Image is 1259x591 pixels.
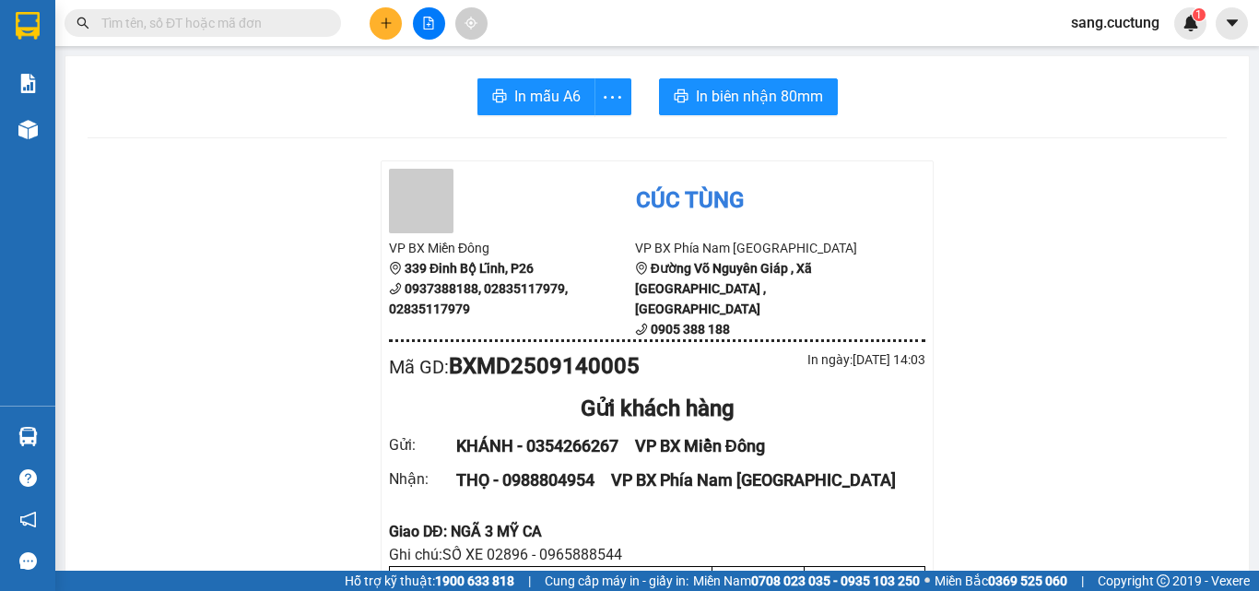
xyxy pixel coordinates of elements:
[635,261,812,316] b: Đường Võ Nguyên Giáp , Xã [GEOGRAPHIC_DATA] , [GEOGRAPHIC_DATA]
[1081,571,1084,591] span: |
[477,78,595,115] button: printerIn mẫu A6
[1193,8,1206,21] sup: 1
[651,322,730,337] b: 0905 388 188
[76,17,89,30] span: search
[345,571,514,591] span: Hỗ trợ kỹ thuật:
[19,469,37,487] span: question-circle
[657,349,925,370] div: In ngày: [DATE] 14:03
[18,120,38,139] img: warehouse-icon
[1224,15,1241,31] span: caret-down
[389,282,402,295] span: phone
[1157,574,1170,587] span: copyright
[422,17,435,30] span: file-add
[370,7,402,40] button: plus
[674,89,688,106] span: printer
[18,74,38,93] img: solution-icon
[659,78,838,115] button: printerIn biên nhận 80mm
[389,281,568,316] b: 0937388188, 02835117979, 02835117979
[935,571,1067,591] span: Miền Bắc
[693,571,920,591] span: Miền Nam
[751,573,920,588] strong: 0708 023 035 - 0935 103 250
[101,13,319,33] input: Tìm tên, số ĐT hoặc mã đơn
[635,323,648,336] span: phone
[696,85,823,108] span: In biên nhận 80mm
[636,183,744,219] div: Cúc Tùng
[389,543,925,566] div: Ghi chú: SỐ XE 02896 - 0965888544
[924,577,930,585] span: ⚪️
[405,261,534,276] b: 339 Đinh Bộ Lĩnh, P26
[1216,7,1248,40] button: caret-down
[595,86,630,109] span: more
[1195,8,1202,21] span: 1
[635,238,881,258] li: VP BX Phía Nam [GEOGRAPHIC_DATA]
[1183,15,1199,31] img: icon-new-feature
[389,238,635,258] li: VP BX Miền Đông
[389,392,925,427] div: Gửi khách hàng
[465,17,477,30] span: aim
[380,17,393,30] span: plus
[492,89,507,106] span: printer
[389,262,402,275] span: environment
[1056,11,1174,34] span: sang.cuctung
[635,262,648,275] span: environment
[545,571,688,591] span: Cung cấp máy in - giấy in:
[389,520,925,543] div: Giao DĐ: NGÃ 3 MỸ CA
[594,78,631,115] button: more
[456,433,903,459] div: KHÁNH - 0354266267 VP BX Miền Đông
[389,467,456,491] div: Nhận :
[456,467,903,493] div: THỌ - 0988804954 VP BX Phía Nam [GEOGRAPHIC_DATA]
[449,353,640,379] b: BXMD2509140005
[389,356,449,378] span: Mã GD :
[413,7,445,40] button: file-add
[988,573,1067,588] strong: 0369 525 060
[19,511,37,528] span: notification
[19,552,37,570] span: message
[18,427,38,446] img: warehouse-icon
[435,573,514,588] strong: 1900 633 818
[514,85,581,108] span: In mẫu A6
[16,12,40,40] img: logo-vxr
[389,433,456,456] div: Gửi :
[455,7,488,40] button: aim
[528,571,531,591] span: |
